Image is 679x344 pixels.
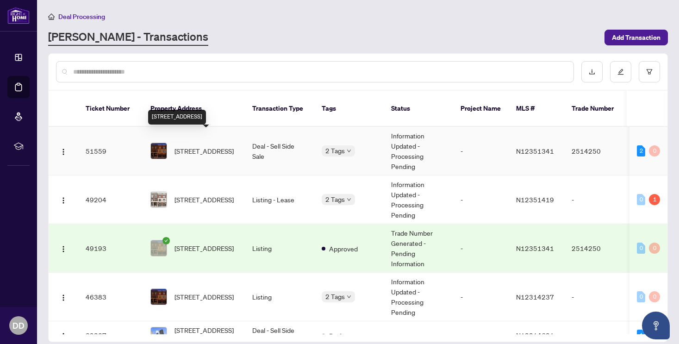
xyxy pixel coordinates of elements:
th: Trade Number [564,91,629,127]
div: 0 [649,145,660,156]
div: 0 [637,243,645,254]
img: Logo [60,245,67,253]
div: 1 [649,194,660,205]
span: 2 Tags [325,291,345,302]
button: Add Transaction [604,30,668,45]
button: filter [639,61,660,82]
td: - [453,224,509,273]
td: - [453,175,509,224]
button: Logo [56,192,71,207]
img: thumbnail-img [151,289,167,305]
img: Logo [60,197,67,204]
img: Logo [60,332,67,340]
img: thumbnail-img [151,143,167,159]
button: edit [610,61,631,82]
img: logo [7,7,30,24]
td: Listing - Lease [245,175,314,224]
button: download [581,61,603,82]
a: [PERSON_NAME] - Transactions [48,29,208,46]
div: [STREET_ADDRESS] [148,110,206,125]
span: DD [12,319,25,332]
span: down [347,197,351,202]
td: - [564,175,629,224]
span: [STREET_ADDRESS] [174,194,234,205]
th: Tags [314,91,384,127]
td: Information Updated - Processing Pending [384,127,453,175]
td: 2514250 [564,127,629,175]
th: Status [384,91,453,127]
img: Logo [60,294,67,301]
div: 0 [637,194,645,205]
td: 51559 [78,127,143,175]
span: Add Transaction [612,30,660,45]
span: N12351341 [516,147,554,155]
th: Transaction Type [245,91,314,127]
span: home [48,13,55,20]
span: 2 Tags [325,145,345,156]
span: check-circle [162,237,170,244]
span: 2 Tags [325,194,345,205]
span: [STREET_ADDRESS] [174,292,234,302]
td: 49193 [78,224,143,273]
td: 2514250 [564,224,629,273]
button: Logo [56,241,71,256]
span: N12351341 [516,244,554,252]
button: Logo [56,144,71,158]
button: Logo [56,289,71,304]
div: 2 [637,145,645,156]
div: 0 [649,291,660,302]
div: 1 [637,330,645,341]
span: Approved [329,244,358,254]
td: 49204 [78,175,143,224]
td: Information Updated - Processing Pending [384,175,453,224]
span: N12351419 [516,195,554,204]
span: down [347,294,351,299]
span: [STREET_ADDRESS] [174,146,234,156]
span: N12314237 [516,293,554,301]
span: N12214621 [516,331,554,339]
span: download [589,69,595,75]
button: Logo [56,328,71,343]
td: Deal - Sell Side Sale [245,127,314,175]
div: 0 [649,243,660,254]
img: Logo [60,148,67,156]
th: Ticket Number [78,91,143,127]
th: Project Name [453,91,509,127]
span: down [347,149,351,153]
td: 46383 [78,273,143,321]
td: - [453,273,509,321]
img: thumbnail-img [151,327,167,343]
td: - [453,127,509,175]
td: Listing [245,224,314,273]
img: thumbnail-img [151,240,167,256]
th: MLS # [509,91,564,127]
th: Property Address [143,91,245,127]
td: - [564,273,629,321]
span: [STREET_ADDRESS] [174,243,234,253]
img: thumbnail-img [151,192,167,207]
td: Trade Number Generated - Pending Information [384,224,453,273]
span: edit [617,69,624,75]
td: Listing [245,273,314,321]
div: 0 [637,291,645,302]
span: filter [646,69,653,75]
td: Information Updated - Processing Pending [384,273,453,321]
span: Draft [329,331,343,341]
button: Open asap [642,312,670,339]
span: Deal Processing [58,13,105,21]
